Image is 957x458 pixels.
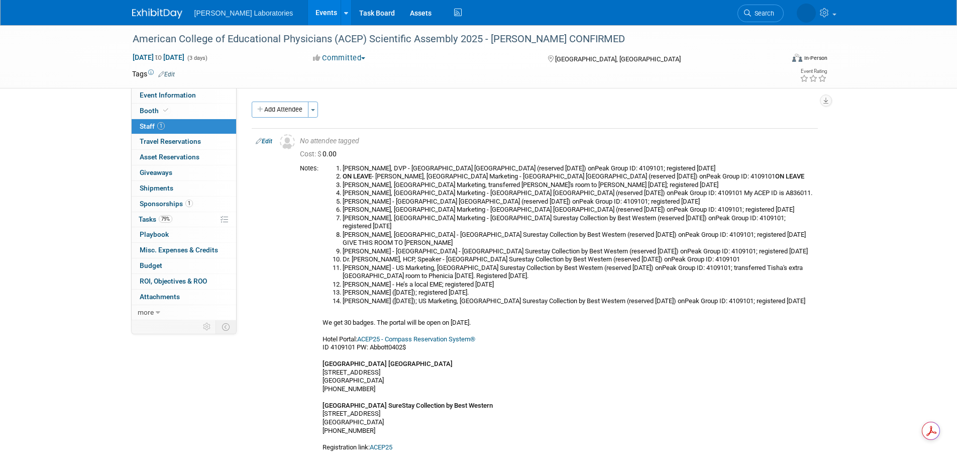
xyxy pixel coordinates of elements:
[792,54,802,62] img: Format-Inperson.png
[132,197,236,212] a: Sponsorships1
[300,150,341,158] span: 0.00
[343,214,814,231] li: [PERSON_NAME], [GEOGRAPHIC_DATA] Marketing - [GEOGRAPHIC_DATA] Surestay Collection by Best Wester...
[343,297,814,306] li: [PERSON_NAME] ([DATE]); US Marketing, [GEOGRAPHIC_DATA] Surestay Collection by Best Western (rese...
[140,137,201,145] span: Travel Reservations
[252,102,308,118] button: Add Attendee
[140,184,173,192] span: Shipments
[343,247,814,256] li: [PERSON_NAME] - [GEOGRAPHIC_DATA] - [GEOGRAPHIC_DATA] Surestay Collection by Best Western (reserv...
[309,53,369,63] button: Committed
[343,231,814,247] li: [PERSON_NAME], [GEOGRAPHIC_DATA] - [GEOGRAPHIC_DATA] Surestay Collection by Best Western (reserve...
[140,122,165,130] span: Staff
[157,122,165,130] span: 1
[140,107,170,115] span: Booth
[370,443,392,451] a: ACEP25
[343,281,814,289] li: [PERSON_NAME] - He’s a local EME; registered [DATE]
[139,215,172,223] span: Tasks
[343,172,372,180] b: ON LEAVE
[132,150,236,165] a: Asset Reservations
[300,137,814,146] div: No attendee tagged
[343,164,814,173] li: [PERSON_NAME], DVP - [GEOGRAPHIC_DATA] [GEOGRAPHIC_DATA] (reserved [DATE]) onPeak Group ID: 41091...
[132,88,236,103] a: Event Information
[280,134,295,149] img: Unassigned-User-Icon.png
[555,55,681,63] span: [GEOGRAPHIC_DATA], [GEOGRAPHIC_DATA]
[198,320,216,333] td: Personalize Event Tab Strip
[140,277,207,285] span: ROI, Objectives & ROO
[186,55,207,61] span: (3 days)
[357,335,475,343] a: ACEP25 - Compass Reservation System®
[343,189,814,198] li: [PERSON_NAME], [GEOGRAPHIC_DATA] Marketing - [GEOGRAPHIC_DATA] [GEOGRAPHIC_DATA] (reserved [DATE]...
[724,52,828,67] div: Event Format
[132,69,175,79] td: Tags
[154,53,163,61] span: to
[132,212,236,227] a: Tasks79%
[323,402,493,409] b: [GEOGRAPHIC_DATA] SureStay Collection by Best Western
[343,198,814,206] li: [PERSON_NAME] - [GEOGRAPHIC_DATA] [GEOGRAPHIC_DATA] (reserved [DATE]) onPeak Group ID: 4109101; r...
[800,69,827,74] div: Event Rating
[159,215,172,223] span: 79%
[140,168,172,176] span: Giveaways
[797,4,816,23] img: Tisha Davis
[300,164,318,172] div: Notes:
[132,305,236,320] a: more
[256,138,272,145] a: Edit
[163,108,168,113] i: Booth reservation complete
[140,91,196,99] span: Event Information
[216,320,236,333] td: Toggle Event Tabs
[323,164,814,452] div: We get 30 badges. The portal will be open on [DATE]. Hotel Portal: ID 4109101 PW: Abbott0402$ [ST...
[132,119,236,134] a: Staff1
[140,246,218,254] span: Misc. Expenses & Credits
[132,290,236,305] a: Attachments
[158,71,175,78] a: Edit
[343,172,814,181] li: - [PERSON_NAME], [GEOGRAPHIC_DATA] Marketing - [GEOGRAPHIC_DATA] [GEOGRAPHIC_DATA] (reserved [DAT...
[132,53,185,62] span: [DATE] [DATE]
[140,230,169,238] span: Playbook
[343,289,814,297] li: [PERSON_NAME] ([DATE]); registered [DATE].
[140,200,193,208] span: Sponsorships
[343,255,814,264] li: Dr. [PERSON_NAME], HCP, Speaker - [GEOGRAPHIC_DATA] Surestay Collection by Best Western (reserved...
[138,308,154,316] span: more
[132,134,236,149] a: Travel Reservations
[775,172,804,180] b: ON LEAVE
[343,264,814,281] li: [PERSON_NAME] - US Marketing, [GEOGRAPHIC_DATA] Surestay Collection by Best Western (reserved [DA...
[140,153,199,161] span: Asset Reservations
[194,9,293,17] span: [PERSON_NAME] Laboratories
[129,30,769,48] div: American College of Educational Physicians (ACEP) Scientific Assembly 2025 - [PERSON_NAME] CONFIRMED
[132,227,236,242] a: Playbook
[323,360,453,368] b: [GEOGRAPHIC_DATA] [GEOGRAPHIC_DATA]
[185,200,193,207] span: 1
[140,293,180,301] span: Attachments
[737,5,784,22] a: Search
[132,274,236,289] a: ROI, Objectives & ROO
[132,258,236,273] a: Budget
[132,165,236,180] a: Giveaways
[132,9,182,19] img: ExhibitDay
[140,261,162,269] span: Budget
[132,104,236,119] a: Booth
[343,181,814,190] li: [PERSON_NAME], [GEOGRAPHIC_DATA] Marketing, transferred [PERSON_NAME]'s room to [PERSON_NAME] [DA...
[343,206,814,214] li: [PERSON_NAME], [GEOGRAPHIC_DATA] Marketing - [GEOGRAPHIC_DATA] [GEOGRAPHIC_DATA] (reserved [DATE]...
[804,54,827,62] div: In-Person
[132,243,236,258] a: Misc. Expenses & Credits
[132,181,236,196] a: Shipments
[751,10,774,17] span: Search
[300,150,323,158] span: Cost: $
